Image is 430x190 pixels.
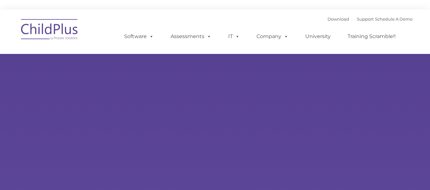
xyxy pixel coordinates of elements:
a: Download [328,16,349,22]
a: Company [250,30,295,43]
a: Training Scramble!! [341,30,402,43]
a: Software [118,30,160,43]
a: Assessments [164,30,218,43]
a: University [299,30,337,43]
a: Schedule A Demo [375,16,412,22]
img: ChildPlus by Procare Solutions [18,15,81,46]
font: | [328,16,412,22]
a: IT [222,30,246,43]
a: Support [357,16,374,22]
